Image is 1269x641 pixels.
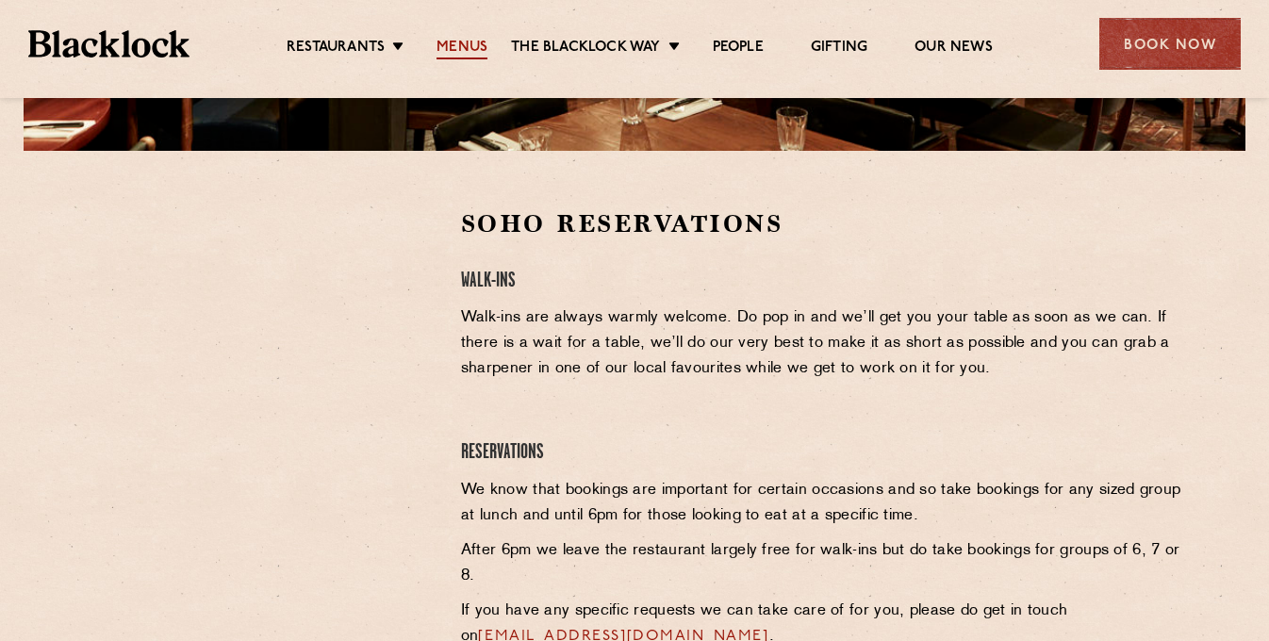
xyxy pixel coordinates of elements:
h4: Walk-Ins [461,269,1184,294]
iframe: OpenTable make booking widget [154,207,365,491]
img: BL_Textured_Logo-footer-cropped.svg [28,30,190,58]
a: Our News [915,39,993,59]
p: After 6pm we leave the restaurant largely free for walk-ins but do take bookings for groups of 6,... [461,538,1184,589]
h4: Reservations [461,440,1184,466]
p: Walk-ins are always warmly welcome. Do pop in and we’ll get you your table as soon as we can. If ... [461,305,1184,382]
a: Gifting [811,39,867,59]
a: People [713,39,764,59]
div: Book Now [1099,18,1241,70]
p: We know that bookings are important for certain occasions and so take bookings for any sized grou... [461,478,1184,529]
a: The Blacklock Way [511,39,660,59]
a: Menus [437,39,487,59]
a: Restaurants [287,39,385,59]
h2: Soho Reservations [461,207,1184,240]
